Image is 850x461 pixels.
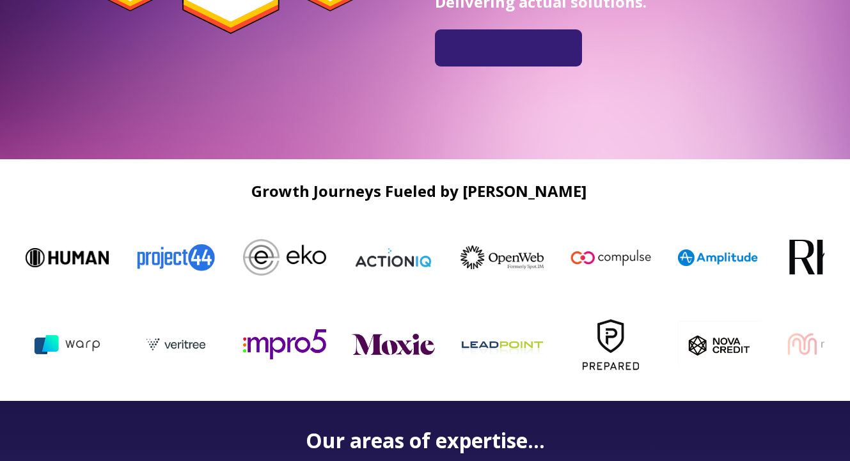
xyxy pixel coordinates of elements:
img: ActionIQ [315,247,398,269]
img: Eko [206,239,289,276]
img: mpro5 [291,329,374,359]
img: Project44 [97,235,180,279]
h2: Growth Journeys Fueled by [PERSON_NAME] [13,182,824,199]
img: Prepared-Logo [617,303,700,386]
img: moxie [400,334,483,354]
img: Rho-logo-square [750,216,833,299]
img: Amplitude [641,249,724,266]
img: leadpoint [508,303,592,386]
img: warp ai [74,328,157,361]
img: Compulse [532,236,615,279]
img: OpenWeb [423,246,507,269]
strong: Our areas of expertise... [306,426,545,454]
img: nova_c [726,321,809,368]
iframe: Embedded CTA [441,35,576,61]
img: veritree [182,326,265,363]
